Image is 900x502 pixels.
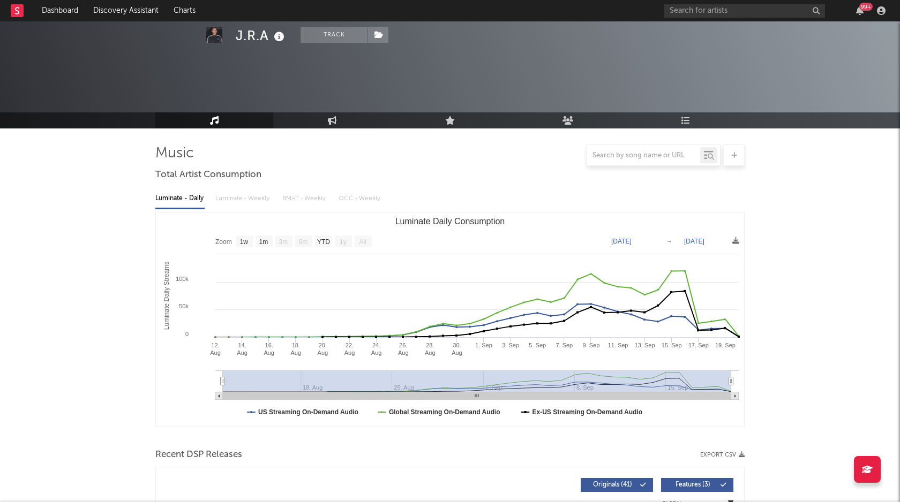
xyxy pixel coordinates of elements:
[237,342,247,356] text: 14. Aug
[371,342,382,356] text: 24. Aug
[635,342,655,348] text: 13. Sep
[452,342,462,356] text: 30. Aug
[581,478,653,492] button: Originals(41)
[395,217,505,226] text: Luminate Daily Consumption
[688,342,709,348] text: 17. Sep
[608,342,628,348] text: 11. Sep
[155,189,205,208] div: Luminate - Daily
[425,342,436,356] text: 28. Aug
[359,238,366,246] text: All
[210,342,221,356] text: 12. Aug
[856,6,864,15] button: 99+
[240,238,249,246] text: 1w
[700,452,745,458] button: Export CSV
[317,238,330,246] text: YTD
[666,238,672,245] text: →
[163,262,170,330] text: Luminate Daily Streams
[664,4,825,18] input: Search for artists
[859,3,873,11] div: 99 +
[389,408,500,416] text: Global Streaming On-Demand Audio
[215,238,232,246] text: Zoom
[340,238,347,246] text: 1y
[258,408,358,416] text: US Streaming On-Demand Audio
[661,478,733,492] button: Features(3)
[684,238,704,245] text: [DATE]
[291,342,302,356] text: 18. Aug
[583,342,600,348] text: 9. Sep
[502,342,519,348] text: 3. Sep
[179,303,189,309] text: 50k
[587,151,700,160] input: Search by song name or URL
[279,238,288,246] text: 3m
[264,342,274,356] text: 16. Aug
[259,238,268,246] text: 1m
[611,238,632,245] text: [DATE]
[156,212,744,427] svg: Luminate Daily Consumption
[398,342,409,356] text: 26. Aug
[588,482,637,488] span: Originals ( 41 )
[301,27,367,43] button: Track
[475,342,492,348] text: 1. Sep
[185,331,189,337] text: 0
[176,276,189,282] text: 100k
[532,408,643,416] text: Ex-US Streaming On-Demand Audio
[529,342,546,348] text: 5. Sep
[344,342,355,356] text: 22. Aug
[318,342,328,356] text: 20. Aug
[556,342,573,348] text: 7. Sep
[662,342,682,348] text: 15. Sep
[155,169,261,181] span: Total Artist Consumption
[299,238,308,246] text: 6m
[155,448,242,461] span: Recent DSP Releases
[236,27,287,44] div: J.R.A
[715,342,736,348] text: 19. Sep
[668,482,717,488] span: Features ( 3 )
